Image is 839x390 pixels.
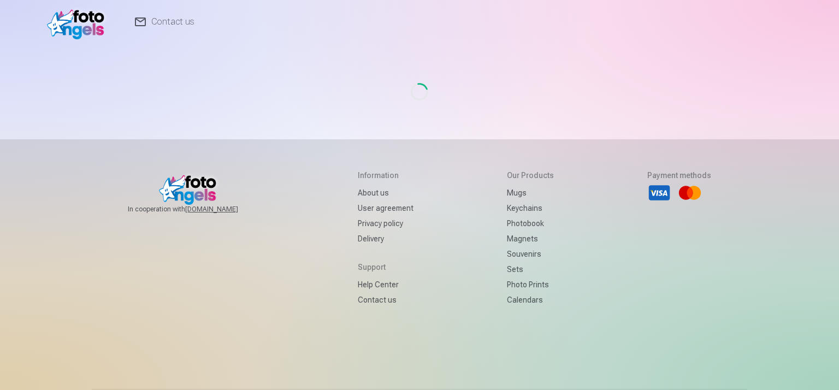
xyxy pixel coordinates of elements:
[358,231,413,246] a: Delivery
[128,205,264,214] span: In cooperation with
[358,292,413,308] a: Contact us
[47,4,110,39] img: /v1
[507,277,554,292] a: Photo prints
[507,246,554,262] a: Souvenirs
[507,262,554,277] a: Sets
[358,200,413,216] a: User agreement
[647,181,671,205] li: Visa
[507,185,554,200] a: Mugs
[678,181,702,205] li: Mastercard
[185,205,264,214] a: [DOMAIN_NAME]
[358,170,413,181] h5: Information
[507,231,554,246] a: Magnets
[358,185,413,200] a: About us
[647,170,711,181] h5: Payment methods
[358,277,413,292] a: Help Center
[358,262,413,273] h5: Support
[507,292,554,308] a: Calendars
[507,200,554,216] a: Keychains
[507,216,554,231] a: Photobook
[358,216,413,231] a: Privacy policy
[507,170,554,181] h5: Our products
